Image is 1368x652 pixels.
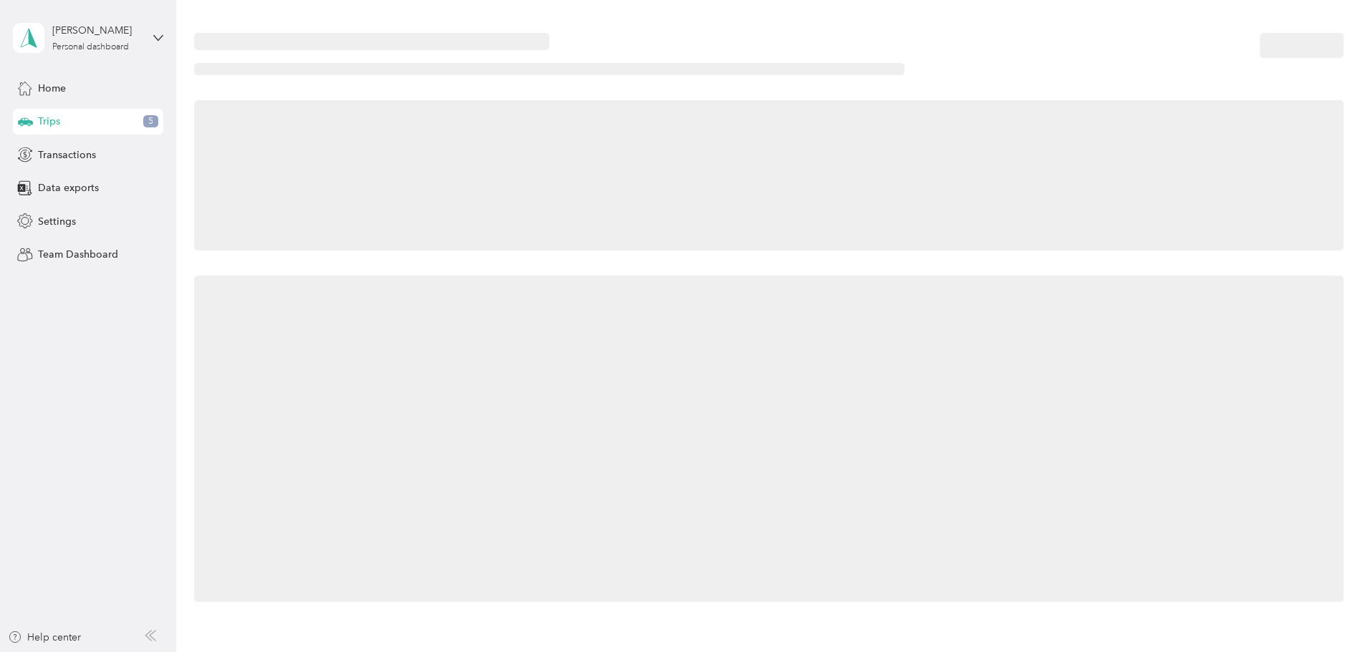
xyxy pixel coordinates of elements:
span: Home [38,81,66,96]
div: Personal dashboard [52,43,129,52]
button: Help center [8,630,81,645]
span: Transactions [38,147,96,162]
span: Settings [38,214,76,229]
span: Trips [38,114,60,129]
span: Data exports [38,180,99,195]
span: Team Dashboard [38,247,118,262]
iframe: Everlance-gr Chat Button Frame [1288,572,1368,652]
span: 5 [143,115,158,128]
div: [PERSON_NAME] [52,23,142,38]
